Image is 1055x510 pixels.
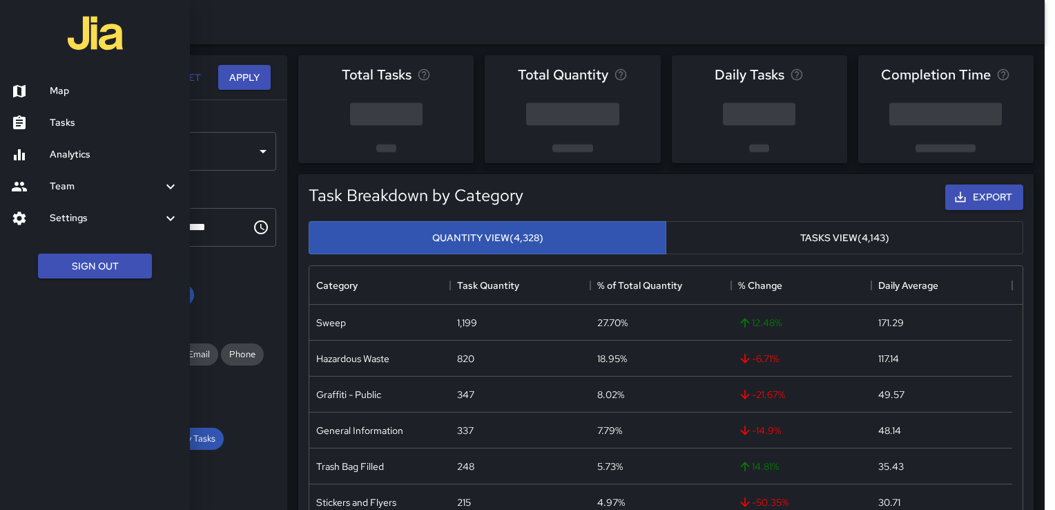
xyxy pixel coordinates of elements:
button: Sign Out [38,254,152,279]
h6: Analytics [50,147,179,162]
img: jia-logo [68,6,123,61]
h6: Settings [50,211,162,226]
h6: Tasks [50,115,179,131]
h6: Team [50,179,162,194]
h6: Map [50,84,179,99]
